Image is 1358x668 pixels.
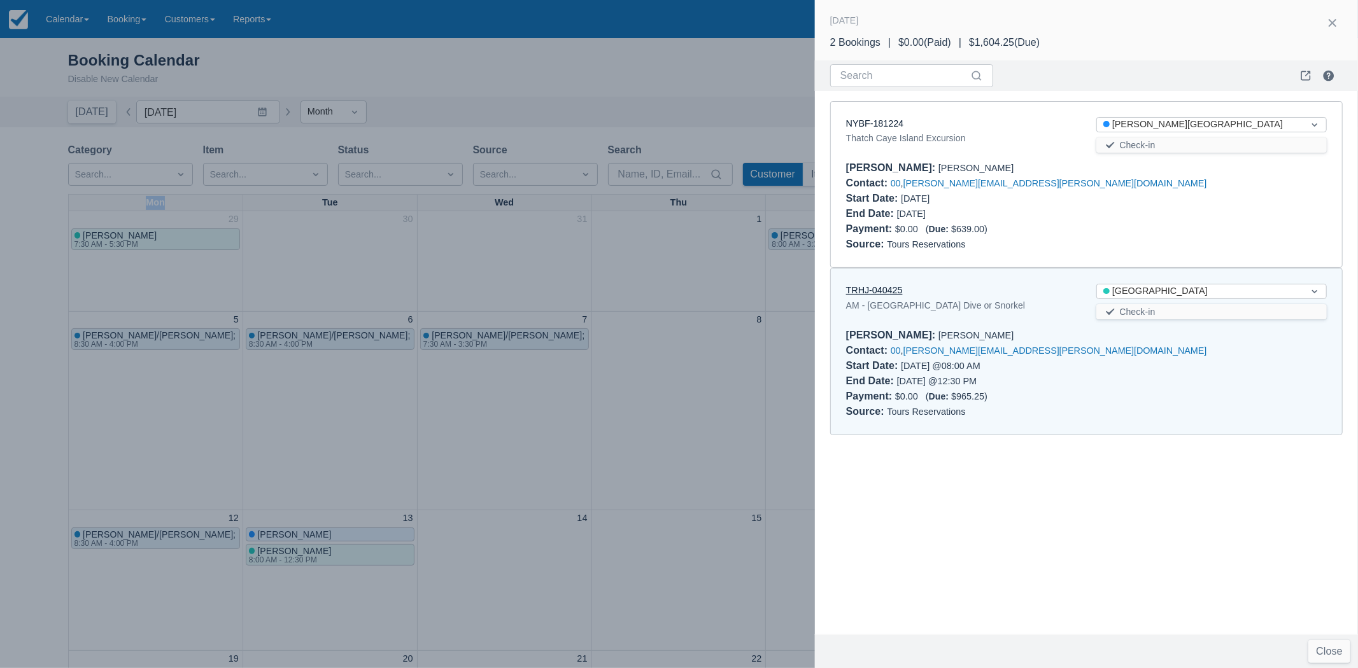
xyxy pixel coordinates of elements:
[926,224,987,234] span: ( $639.00 )
[1103,118,1297,132] div: [PERSON_NAME][GEOGRAPHIC_DATA]
[1096,304,1327,319] button: Check-in
[846,223,895,234] div: Payment :
[846,343,1327,358] div: ,
[929,224,951,234] div: Due:
[846,358,1077,373] div: [DATE] @ 08:00 AM
[846,177,891,188] div: Contact :
[1308,118,1321,131] span: Dropdown icon
[846,193,901,204] div: Start Date :
[1103,284,1297,298] div: [GEOGRAPHIC_DATA]
[846,328,1327,343] div: [PERSON_NAME]
[830,35,881,50] div: 2 Bookings
[903,178,1207,188] a: [PERSON_NAME][EMAIL_ADDRESS][PERSON_NAME][DOMAIN_NAME]
[898,35,951,50] div: $0.00 ( Paid )
[846,375,897,386] div: End Date :
[846,404,1327,419] div: Tours Reservations
[846,285,903,295] a: TRHJ-040425
[891,345,901,356] a: 00
[1096,137,1327,153] button: Check-in
[846,406,888,417] div: Source :
[929,391,951,401] div: Due:
[846,176,1327,191] div: ,
[846,160,1327,176] div: [PERSON_NAME]
[881,35,898,50] div: |
[846,206,1077,221] div: [DATE]
[846,208,897,219] div: End Date :
[846,118,903,129] a: NYBF-181224
[846,389,1327,404] div: $0.00
[969,35,1040,50] div: $1,604.25 ( Due )
[830,13,859,28] div: [DATE]
[840,64,968,87] input: Search
[1308,285,1321,298] span: Dropdown icon
[846,345,891,356] div: Contact :
[926,391,987,401] span: ( $965.25 )
[846,237,1327,252] div: Tours Reservations
[846,298,1077,313] div: AM - [GEOGRAPHIC_DATA] Dive or Snorkel
[846,221,1327,237] div: $0.00
[846,130,1077,146] div: Thatch Caye Island Excursion
[846,191,1077,206] div: [DATE]
[903,345,1207,356] a: [PERSON_NAME][EMAIL_ADDRESS][PERSON_NAME][DOMAIN_NAME]
[846,373,1077,389] div: [DATE] @ 12:30 PM
[891,178,901,188] a: 00
[846,162,938,173] div: [PERSON_NAME] :
[846,391,895,401] div: Payment :
[1308,640,1350,663] button: Close
[846,239,888,249] div: Source :
[846,330,938,340] div: [PERSON_NAME] :
[846,360,901,371] div: Start Date :
[951,35,969,50] div: |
